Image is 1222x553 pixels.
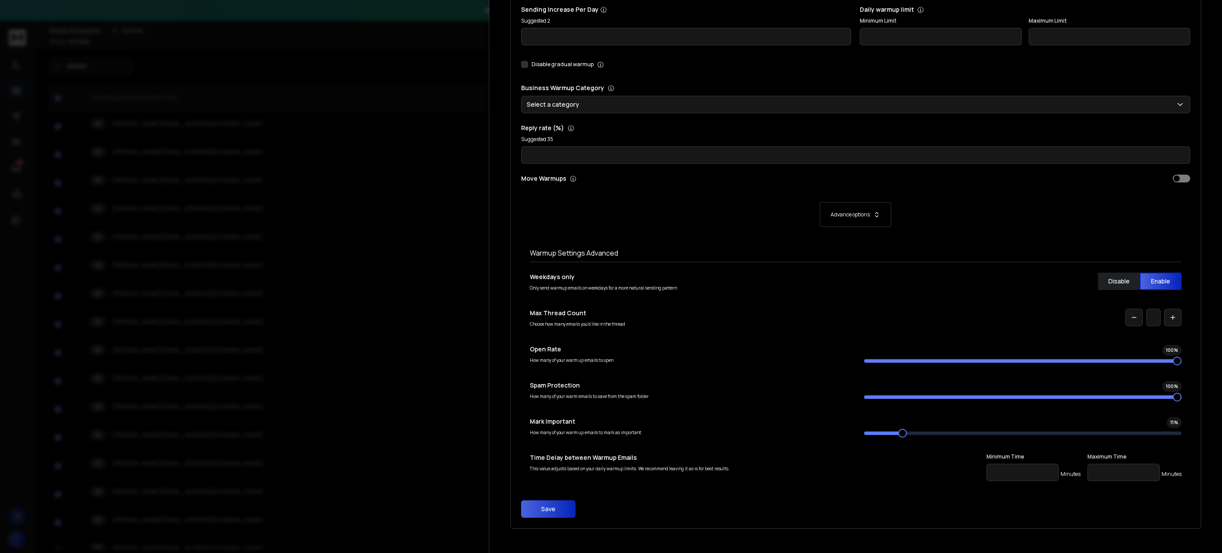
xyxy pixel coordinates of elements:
[1162,345,1182,356] div: 100 %
[1087,453,1182,460] label: Maximum Time
[860,17,1021,24] label: Minimum Limit
[1029,17,1190,24] label: Maximum Limit
[1098,273,1140,290] button: Disable
[831,211,870,218] p: Advance options
[530,357,847,364] p: How many of your warm up emails to open
[1162,381,1182,392] div: 100 %
[530,273,847,281] p: Weekdays only
[530,309,847,317] p: Max Thread Count
[530,393,847,400] p: How many of your warm emails to save from the spam folder
[521,84,1190,92] p: Business Warmup Category
[530,321,847,327] p: Choose how many emails you'd like in the thread
[530,345,847,354] p: Open Rate
[521,124,1190,132] p: Reply rate (%)
[530,248,1182,258] h1: Warmup Settings Advanced
[521,136,1190,143] p: Suggested 35
[1167,417,1182,428] div: 11 %
[530,202,1182,227] button: Advance options
[530,381,847,390] p: Spam Protection
[1140,273,1182,290] button: Enable
[530,417,847,426] p: Mark Important
[530,453,983,462] p: Time Delay between Warmup Emails
[860,5,1190,14] p: Daily warmup limit
[530,429,847,436] p: How many of your warm up emails to mark as important
[521,500,576,518] button: Save
[521,5,852,14] p: Sending Increase Per Day
[521,17,852,24] p: Suggested 2
[532,61,594,68] label: Disable gradual warmup
[527,100,582,109] p: Select a category
[1161,471,1182,478] p: Minutes
[1060,471,1081,478] p: Minutes
[521,174,853,183] p: Move Warmups
[986,453,1081,460] label: Minimum Time
[530,285,847,291] p: Only send warmup emails on weekdays for a more natural sending pattern
[530,465,983,472] p: This value adjusts based on your daily warmup limits. We recommend leaving it as is for best resu...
